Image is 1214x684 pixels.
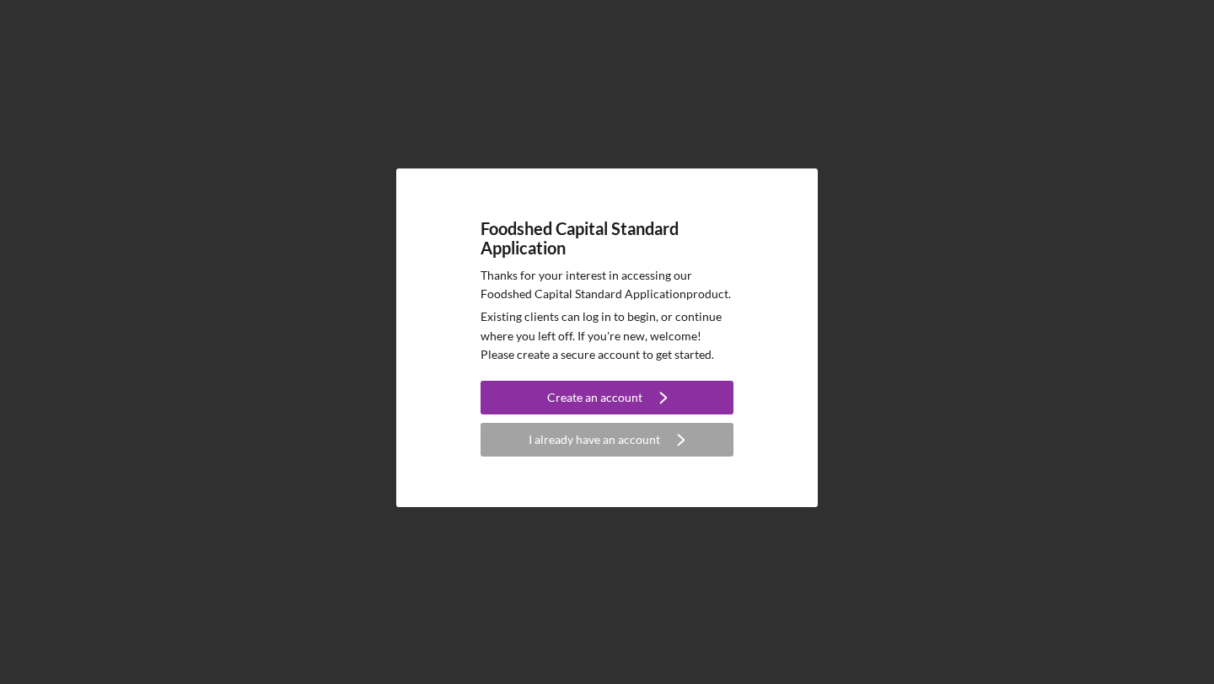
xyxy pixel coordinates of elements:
button: I already have an account [481,423,733,457]
div: I already have an account [529,423,660,457]
p: Thanks for your interest in accessing our Foodshed Capital Standard Application product. [481,266,733,304]
button: Create an account [481,381,733,414]
a: Create an account [481,381,733,419]
p: Existing clients can log in to begin, or continue where you left off. If you're new, welcome! Ple... [481,307,733,364]
h4: Foodshed Capital Standard Application [481,219,733,258]
div: Create an account [547,381,642,414]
